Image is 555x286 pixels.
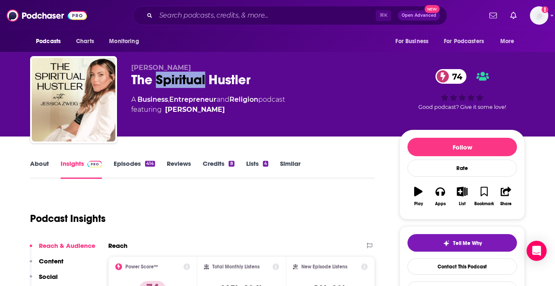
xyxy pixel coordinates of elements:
span: Monitoring [109,36,139,47]
svg: Add a profile image [542,6,548,13]
button: Bookmark [473,181,495,211]
span: Charts [76,36,94,47]
a: Episodes414 [114,160,155,179]
span: , [168,95,169,103]
div: Apps [435,201,446,206]
span: New [425,5,440,13]
span: [PERSON_NAME] [131,64,191,72]
h2: Power Score™ [125,264,158,270]
a: Show notifications dropdown [507,8,520,23]
a: Jessica Zweig [165,105,225,115]
p: Content [39,257,64,265]
a: Business [137,95,168,103]
span: Tell Me Why [453,240,482,247]
span: More [500,36,514,47]
h2: Total Monthly Listens [212,264,260,270]
button: open menu [30,33,71,49]
a: Credits8 [203,160,234,179]
button: Content [30,257,64,273]
span: featuring [131,105,285,115]
span: For Business [395,36,428,47]
a: About [30,160,49,179]
a: Charts [71,33,99,49]
a: Reviews [167,160,191,179]
a: Religion [229,95,258,103]
span: 74 [444,69,466,84]
button: Open AdvancedNew [398,10,440,21]
a: Lists4 [246,160,268,179]
button: open menu [390,33,439,49]
span: Logged in as sarahhallprinc [530,6,548,25]
span: ⌘ K [376,10,391,21]
img: The Spiritual Hustler [32,58,115,142]
div: Open Intercom Messenger [527,241,547,261]
button: open menu [103,33,150,49]
button: Follow [407,138,517,156]
a: Contact This Podcast [407,258,517,275]
div: Bookmark [474,201,494,206]
a: Entrepreneur [169,95,216,103]
span: Open Advanced [402,13,436,18]
a: 74 [435,69,466,84]
button: tell me why sparkleTell Me Why [407,234,517,252]
div: Rate [407,160,517,177]
h2: Reach [108,242,127,250]
span: For Podcasters [444,36,484,47]
button: Show profile menu [530,6,548,25]
button: Share [495,181,517,211]
img: User Profile [530,6,548,25]
img: Podchaser Pro [87,161,102,167]
div: 414 [145,161,155,167]
button: List [451,181,473,211]
div: Search podcasts, credits, & more... [133,6,447,25]
img: tell me why sparkle [443,240,450,247]
h1: Podcast Insights [30,212,106,225]
span: Podcasts [36,36,61,47]
div: 74Good podcast? Give it some love! [400,64,525,116]
div: Share [500,201,512,206]
a: Similar [280,160,300,179]
span: Good podcast? Give it some love! [418,104,506,110]
h2: New Episode Listens [301,264,347,270]
button: open menu [438,33,496,49]
button: Apps [429,181,451,211]
input: Search podcasts, credits, & more... [156,9,376,22]
a: Show notifications dropdown [486,8,500,23]
p: Reach & Audience [39,242,95,250]
div: Play [414,201,423,206]
div: 8 [229,161,234,167]
button: open menu [494,33,525,49]
button: Play [407,181,429,211]
div: 4 [263,161,268,167]
button: Reach & Audience [30,242,95,257]
p: Social [39,273,58,281]
img: Podchaser - Follow, Share and Rate Podcasts [7,8,87,23]
a: InsightsPodchaser Pro [61,160,102,179]
div: List [459,201,466,206]
div: A podcast [131,95,285,115]
span: and [216,95,229,103]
